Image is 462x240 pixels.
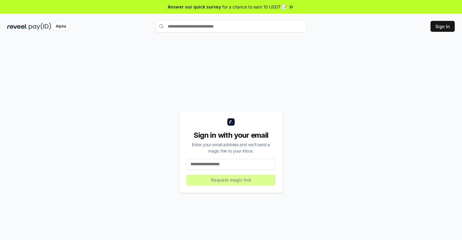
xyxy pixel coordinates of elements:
[186,130,276,140] div: Sign in with your email
[7,23,28,30] img: reveel_dark
[227,118,235,126] img: logo_small
[222,4,287,10] span: for a chance to earn 10 USDT 📝
[186,141,276,154] div: Enter your email address and we’ll send a magic link to your inbox.
[431,21,455,32] button: Sign In
[29,23,51,30] img: pay_id
[168,4,221,10] span: Answer our quick survey
[52,23,69,30] div: Alpha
